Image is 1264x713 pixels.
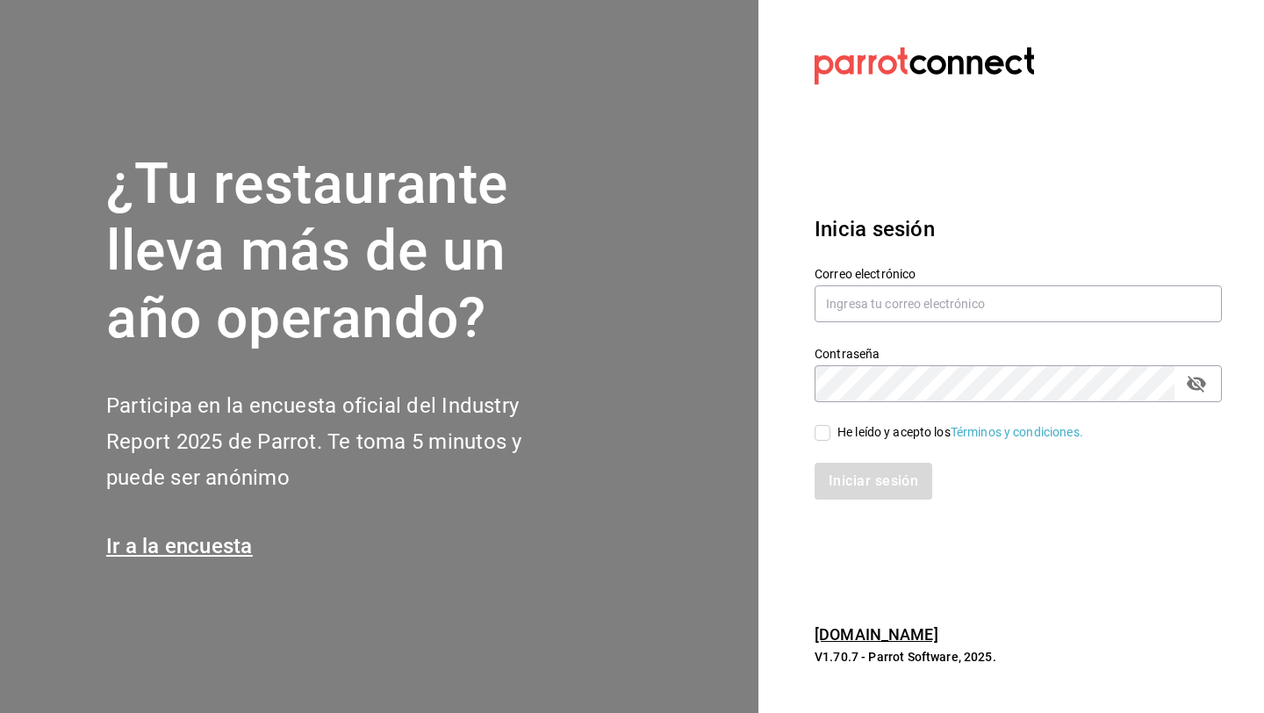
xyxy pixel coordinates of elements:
[1181,369,1211,399] button: passwordField
[815,648,1222,666] p: V1.70.7 - Parrot Software, 2025.
[815,625,938,644] a: [DOMAIN_NAME]
[106,534,253,558] a: Ir a la encuesta
[106,151,580,353] h1: ¿Tu restaurante lleva más de un año operando?
[815,267,1222,279] label: Correo electrónico
[815,285,1222,322] input: Ingresa tu correo electrónico
[837,423,1083,442] div: He leído y acepto los
[815,213,1222,245] h3: Inicia sesión
[951,425,1083,439] a: Términos y condiciones.
[815,347,1222,359] label: Contraseña
[106,388,580,495] h2: Participa en la encuesta oficial del Industry Report 2025 de Parrot. Te toma 5 minutos y puede se...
